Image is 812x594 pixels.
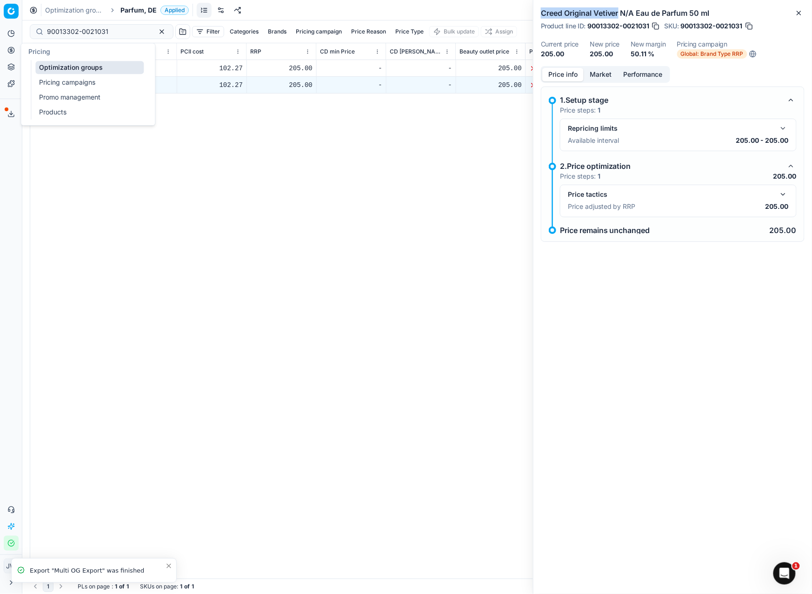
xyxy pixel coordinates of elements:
[30,581,67,592] nav: pagination
[677,49,747,59] span: Global: Brand Type RRP
[251,48,262,55] span: RRP
[560,106,600,115] p: Price steps:
[163,561,174,572] button: Close toast
[584,68,618,81] button: Market
[792,562,800,570] span: 1
[590,41,619,47] dt: New price
[590,49,619,59] dd: 205.00
[140,583,178,590] span: SKUs on page :
[598,172,600,180] strong: 1
[568,202,636,211] p: Price adjusted by RRP
[181,64,243,73] div: 102.27
[390,64,452,73] div: -
[560,160,782,172] div: 2.Price optimization
[587,21,649,31] span: 90013302-0021031
[568,136,619,145] p: Available interval
[78,583,110,590] span: PLs on page
[631,49,666,59] dd: 50.11 %
[184,583,190,590] strong: of
[30,566,165,575] div: Export "Multi OG Export" was finished
[568,124,774,133] div: Repricing limits
[35,106,144,119] a: Products
[45,6,189,15] nav: breadcrumb
[664,23,679,29] span: SKU :
[4,559,18,573] span: JW
[180,583,182,590] strong: 1
[530,48,571,55] span: PCII+5% > RRP
[264,26,290,37] button: Brands
[320,64,382,73] div: -
[45,6,105,15] a: Optimization groups
[320,80,382,90] div: -
[736,136,789,145] p: 205.00 - 205.00
[542,68,584,81] button: Price info
[292,26,346,37] button: Pricing campaign
[160,6,189,15] span: Applied
[560,172,600,181] p: Price steps:
[192,583,194,590] strong: 1
[677,41,757,47] dt: Pricing campaign
[390,48,443,55] span: CD [PERSON_NAME]
[765,202,789,211] p: 205.00
[598,106,600,114] strong: 1
[226,26,262,37] button: Categories
[631,41,666,47] dt: New margin
[192,26,224,37] button: Filter
[120,6,189,15] span: Parfum, DEApplied
[120,6,157,15] span: Parfum, DE
[347,26,390,37] button: Price Reason
[770,227,797,234] p: 205.00
[541,41,579,47] dt: Current price
[35,91,144,104] a: Promo management
[251,64,313,73] div: 205.00
[78,583,129,590] div: :
[560,227,650,234] p: Price remains unchanged
[773,562,796,585] iframe: Intercom live chat
[460,48,510,55] span: Beauty outlet price
[55,581,67,592] button: Go to next page
[460,80,522,90] div: 205.00
[429,26,479,37] button: Bulk update
[35,61,144,74] a: Optimization groups
[568,190,774,199] div: Price tactics
[30,581,41,592] button: Go to previous page
[541,7,805,19] h2: Creed Original Vetiver N/A Eau de Parfum 50 ml
[115,583,117,590] strong: 1
[390,80,452,90] div: -
[460,64,522,73] div: 205.00
[4,559,19,574] button: JW
[43,581,53,592] button: 1
[618,68,669,81] button: Performance
[320,48,355,55] span: CD min Price
[47,27,149,36] input: Search by SKU or title
[181,80,243,90] div: 102.27
[181,48,204,55] span: PCII cost
[126,583,129,590] strong: 1
[119,583,125,590] strong: of
[541,49,579,59] dd: 205.00
[35,76,144,89] a: Pricing campaigns
[773,172,797,181] p: 205.00
[681,21,743,31] span: 90013302-0021031
[392,26,427,37] button: Price Type
[481,26,517,37] button: Assign
[28,47,50,55] span: Pricing
[251,80,313,90] div: 205.00
[560,94,782,106] div: 1.Setup stage
[541,23,586,29] span: Product line ID :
